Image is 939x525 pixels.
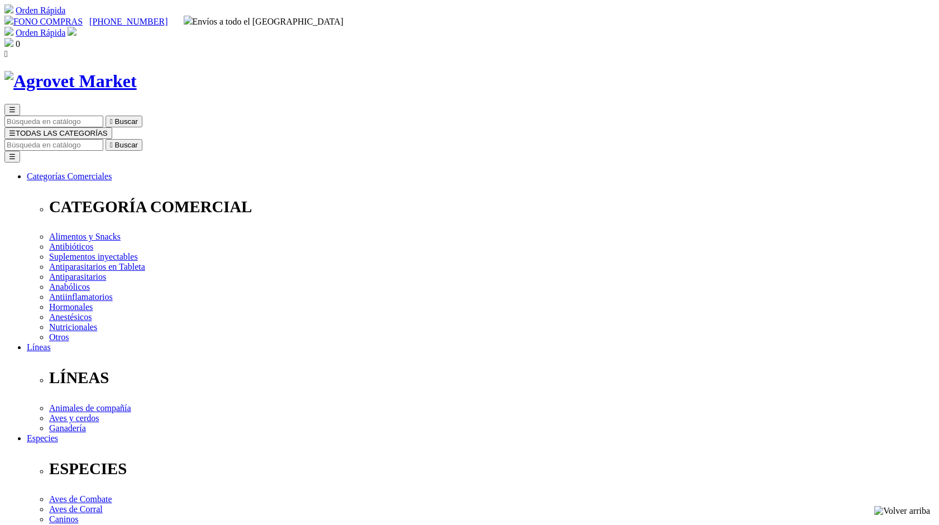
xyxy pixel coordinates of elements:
a: Caninos [49,514,78,524]
a: Ganadería [49,423,86,433]
a: Antiparasitarios en Tableta [49,262,145,271]
i:  [110,141,113,149]
a: Animales de compañía [49,403,131,413]
button: ☰ [4,104,20,116]
a: Categorías Comerciales [27,171,112,181]
img: Agrovet Market [4,71,137,92]
button: ☰ [4,151,20,163]
button:  Buscar [106,139,142,151]
a: Alimentos y Snacks [49,232,121,241]
i:  [4,49,8,59]
a: Anabólicos [49,282,90,292]
img: shopping-bag.svg [4,38,13,47]
input: Buscar [4,116,103,127]
img: delivery-truck.svg [184,16,193,25]
span: Buscar [115,117,138,126]
a: Acceda a su cuenta de cliente [68,28,76,37]
img: Volver arriba [874,506,930,516]
a: Otros [49,332,69,342]
a: Suplementos inyectables [49,252,138,261]
i:  [110,117,113,126]
a: Hormonales [49,302,93,312]
a: Antiparasitarios [49,272,106,281]
span: Envíos a todo el [GEOGRAPHIC_DATA] [184,17,344,26]
a: Antibióticos [49,242,93,251]
p: ESPECIES [49,460,935,478]
a: Anestésicos [49,312,92,322]
p: CATEGORÍA COMERCIAL [49,198,935,216]
img: shopping-cart.svg [4,4,13,13]
a: FONO COMPRAS [4,17,83,26]
button:  Buscar [106,116,142,127]
a: Nutricionales [49,322,97,332]
a: Aves de Combate [49,494,112,504]
a: Especies [27,433,58,443]
a: [PHONE_NUMBER] [89,17,167,26]
a: Aves de Corral [49,504,103,514]
a: Orden Rápida [16,28,65,37]
span: 0 [16,39,20,49]
a: Líneas [27,342,51,352]
a: Orden Rápida [16,6,65,15]
img: shopping-cart.svg [4,27,13,36]
p: LÍNEAS [49,369,935,387]
span: ☰ [9,106,16,114]
a: Antiinflamatorios [49,292,113,302]
a: Aves y cerdos [49,413,99,423]
span: ☰ [9,129,16,137]
input: Buscar [4,139,103,151]
span: Buscar [115,141,138,149]
button: ☰TODAS LAS CATEGORÍAS [4,127,112,139]
img: user.svg [68,27,76,36]
img: phone.svg [4,16,13,25]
